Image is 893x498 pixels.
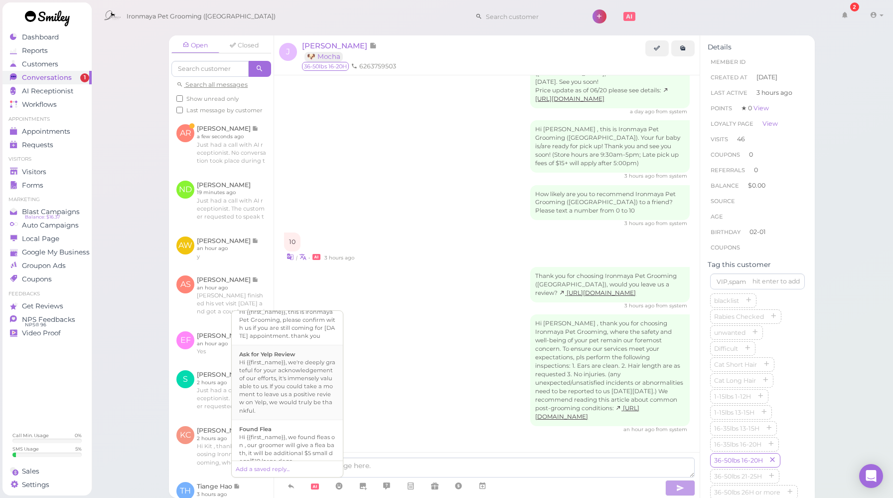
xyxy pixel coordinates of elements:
div: How likely are you to recommend Ironmaya Pet Grooming ([GEOGRAPHIC_DATA]) to a friend? Please tex... [530,185,690,221]
span: Member ID [711,58,745,65]
span: unwanted [712,329,747,336]
span: Requests [22,141,53,149]
span: J [279,43,297,61]
div: 0 % [75,432,82,439]
a: Reports [2,44,92,57]
span: 36-50lbs 26H or more [712,489,782,496]
span: from system [656,173,687,179]
div: Hello, [PERSON_NAME] , this is a reminder about your appointment with Ironmaya Pet Grooming ([GEO... [530,47,690,108]
div: hit enter to add [752,277,800,286]
span: Groupon Ads [22,261,66,270]
span: 10/02/2025 02:30pm [624,220,656,227]
span: 1-15lbs 13-15H [712,409,756,416]
span: 10/02/2025 01:56pm [624,173,656,179]
li: Feedbacks [2,290,92,297]
span: Video Proof [22,329,61,337]
li: Appointments [2,116,92,123]
a: Groupon Ads [2,259,92,272]
input: Search customer [171,61,249,77]
span: Blast Campaigns [22,208,80,216]
a: Get Reviews [2,299,92,313]
span: 1 [80,73,89,82]
span: age [711,213,723,220]
span: Coupons [711,151,740,158]
a: Search all messages [176,81,248,88]
span: 10/02/2025 02:37pm [324,254,354,261]
span: [PERSON_NAME] [302,41,369,50]
span: from system [656,426,687,433]
span: ★ 0 [741,104,769,112]
a: [URL][DOMAIN_NAME] [535,405,639,420]
li: 6263759503 [349,62,399,71]
span: NPS® 96 [25,321,46,329]
span: Customers [22,60,58,68]
a: Conversations 1 [2,71,92,84]
span: 10/02/2025 02:37pm [624,302,656,309]
a: Open [171,38,219,53]
a: View [753,104,769,112]
div: 10 [284,233,300,251]
div: Hi {{first_name}}, we're deeply grateful for your acknowledgement of our efforts, it's immensely ... [239,358,335,414]
i: | [296,254,298,261]
div: Thank you for choosing Ironmaya Pet Grooming ([GEOGRAPHIC_DATA]), would you leave us a review? [530,267,690,302]
span: from system [656,302,687,309]
span: 36-50lbs 16-20H [302,62,349,71]
a: 🐶 Mocha [304,52,343,61]
span: from system [656,108,687,115]
li: 0 [708,162,807,178]
a: Dashboard [2,30,92,44]
a: AI Receptionist [2,84,92,98]
span: from system [656,220,687,227]
a: Add a saved reply... [236,466,290,473]
a: Workflows [2,98,92,111]
span: NPS Feedbacks [22,315,75,324]
div: 2 [850,2,859,11]
li: 0 [708,147,807,163]
li: 02-01 [708,224,807,240]
input: VIP,spam [710,273,805,289]
span: blacklist [712,297,741,304]
div: Hi [PERSON_NAME] , this is Ironmaya Pet Grooming ([GEOGRAPHIC_DATA]). Your fur baby is/are ready ... [530,120,690,173]
a: Forms [2,179,92,192]
span: Created At [711,74,747,81]
div: Hi {{first_name}}, we found fleas on , our groomer will give a flea bath, it will be additional $... [239,433,335,465]
span: Loyalty page [711,120,753,127]
div: Hi {{first_name}}, this is Ironmaya Pet Grooming, please confirm with us if you are still coming ... [239,308,335,340]
span: 16-35lbs 13-15H [712,425,761,432]
a: Settings [2,478,92,492]
b: Ask for Yelp Review [239,351,295,358]
span: Dashboard [22,33,59,41]
span: [DATE] [756,73,777,82]
li: Visitors [2,156,92,163]
span: 1-15lbs 1-12H [712,393,753,400]
span: Ironmaya Pet Grooming ([GEOGRAPHIC_DATA]) [127,2,276,30]
span: Balance [711,182,741,189]
div: Tag this customer [708,260,807,269]
input: Search customer [482,8,579,24]
span: Forms [22,181,43,190]
span: Difficult [712,345,740,352]
span: Local Page [22,235,59,243]
span: Referrals [711,167,745,174]
a: Closed [220,38,268,53]
span: Reports [22,46,48,55]
span: 3 hours ago [756,88,792,97]
li: 46 [708,131,807,147]
span: Show unread only [186,95,239,102]
input: Show unread only [176,95,183,102]
span: 10/01/2025 10:06am [630,108,656,115]
span: Cat Long Hair [712,377,758,384]
span: Visits [711,136,728,143]
a: Local Page [2,232,92,246]
span: Note [369,41,377,50]
span: Cat Short Hair [712,361,759,368]
div: • [284,251,690,262]
li: Marketing [2,196,92,203]
a: [PERSON_NAME] 🐶 Mocha [302,41,377,61]
div: Open Intercom Messenger [859,464,883,488]
a: Auto Campaigns [2,219,92,232]
span: AI Receptionist [22,87,73,95]
div: Call Min. Usage [12,432,49,439]
input: Last message by customer [176,107,183,113]
div: Hi [PERSON_NAME] , thank you for choosing Ironmaya Pet Grooming, where the safety and well-being ... [530,314,690,426]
